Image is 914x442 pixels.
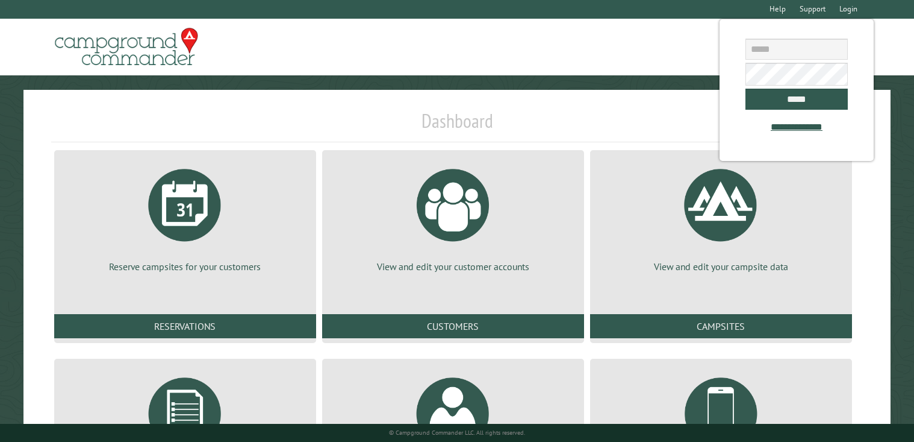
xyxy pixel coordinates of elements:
[605,260,838,273] p: View and edit your campsite data
[54,314,316,338] a: Reservations
[389,429,525,437] small: © Campground Commander LLC. All rights reserved.
[69,160,302,273] a: Reserve campsites for your customers
[51,109,863,142] h1: Dashboard
[69,260,302,273] p: Reserve campsites for your customers
[337,260,570,273] p: View and edit your customer accounts
[337,160,570,273] a: View and edit your customer accounts
[322,314,584,338] a: Customers
[605,160,838,273] a: View and edit your campsite data
[51,24,202,71] img: Campground Commander
[590,314,852,338] a: Campsites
